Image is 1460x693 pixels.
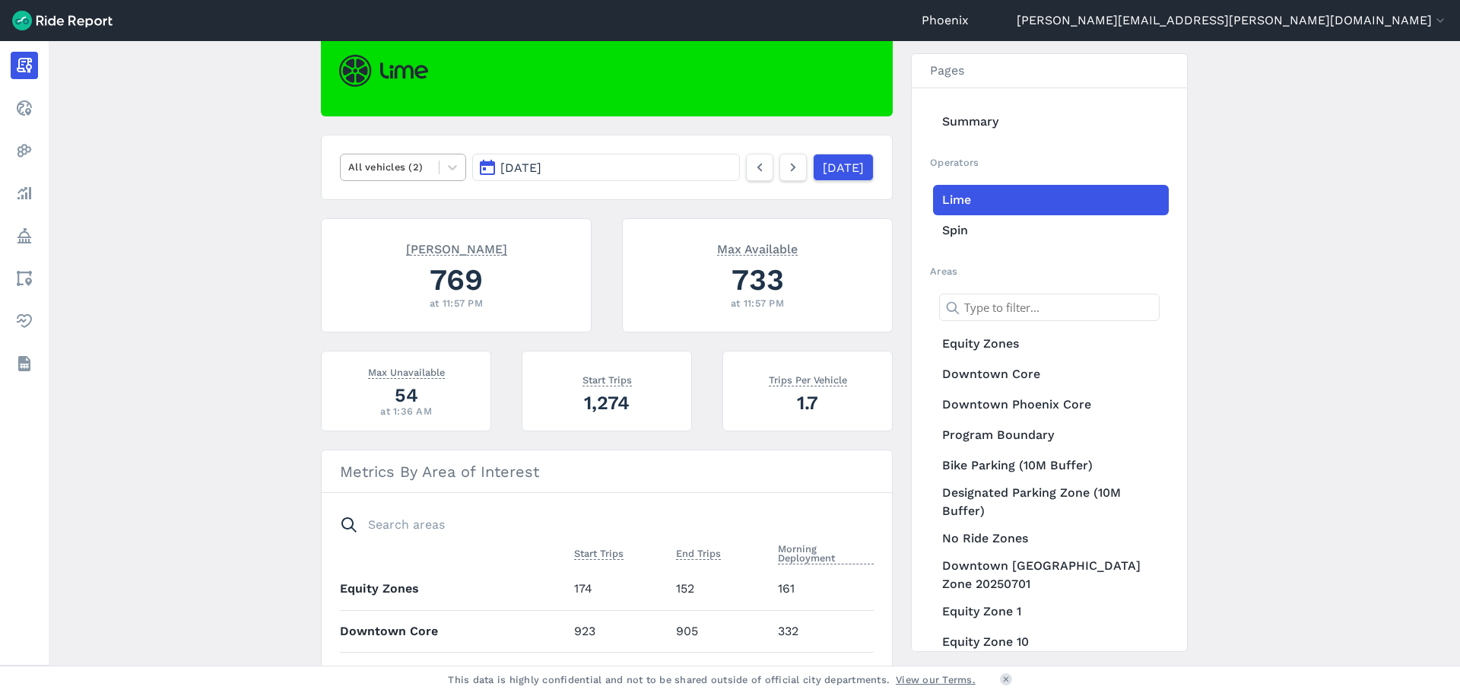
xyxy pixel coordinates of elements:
a: No Ride Zones [933,523,1169,554]
img: Ride Report [12,11,113,30]
div: 1.7 [741,389,874,416]
a: Summary [933,106,1169,137]
a: Heatmaps [11,137,38,164]
a: Equity Zone 10 [933,627,1169,657]
th: Equity Zones [340,568,568,610]
input: Search areas [331,511,865,539]
button: Start Trips [574,545,624,563]
a: Spin [933,215,1169,246]
div: at 1:36 AM [340,404,472,418]
a: Policy [11,222,38,250]
button: Morning Deployment [778,540,874,567]
span: Max Available [717,240,798,256]
input: Type to filter... [939,294,1160,321]
a: Bike Parking (10M Buffer) [933,450,1169,481]
h2: Areas [930,264,1169,278]
span: End Trips [676,545,721,560]
h3: Metrics By Area of Interest [322,450,892,493]
a: Realtime [11,94,38,122]
span: Start Trips [574,545,624,560]
div: 54 [340,382,472,408]
a: Report [11,52,38,79]
h2: Operators [930,155,1169,170]
span: Morning Deployment [778,540,874,564]
td: 161 [772,568,874,610]
div: at 11:57 PM [340,296,573,310]
div: 733 [641,259,874,300]
td: 332 [772,610,874,652]
span: [DATE] [500,161,541,175]
a: Equity Zone 1 [933,596,1169,627]
a: Program Boundary [933,420,1169,450]
button: [PERSON_NAME][EMAIL_ADDRESS][PERSON_NAME][DOMAIN_NAME] [1017,11,1448,30]
a: Analyze [11,180,38,207]
td: 923 [568,610,670,652]
div: 1,274 [541,389,673,416]
a: Equity Zones [933,329,1169,359]
img: Lime [339,55,428,87]
a: Designated Parking Zone (10M Buffer) [933,481,1169,523]
h3: Pages [912,54,1187,88]
a: Areas [11,265,38,292]
div: at 11:57 PM [641,296,874,310]
span: Trips Per Vehicle [769,371,847,386]
th: Downtown Core [340,610,568,652]
td: 152 [670,568,772,610]
span: [PERSON_NAME] [406,240,507,256]
td: 174 [568,568,670,610]
button: [DATE] [472,154,740,181]
span: Start Trips [582,371,632,386]
span: Max Unavailable [368,364,445,379]
a: Downtown [GEOGRAPHIC_DATA] Zone 20250701 [933,554,1169,596]
a: Lime [933,185,1169,215]
a: Health [11,307,38,335]
td: 905 [670,610,772,652]
div: 769 [340,259,573,300]
a: Phoenix [922,11,969,30]
a: [DATE] [813,154,874,181]
button: End Trips [676,545,721,563]
a: Downtown Core [933,359,1169,389]
a: Downtown Phoenix Core [933,389,1169,420]
a: Datasets [11,350,38,377]
a: View our Terms. [896,672,976,687]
